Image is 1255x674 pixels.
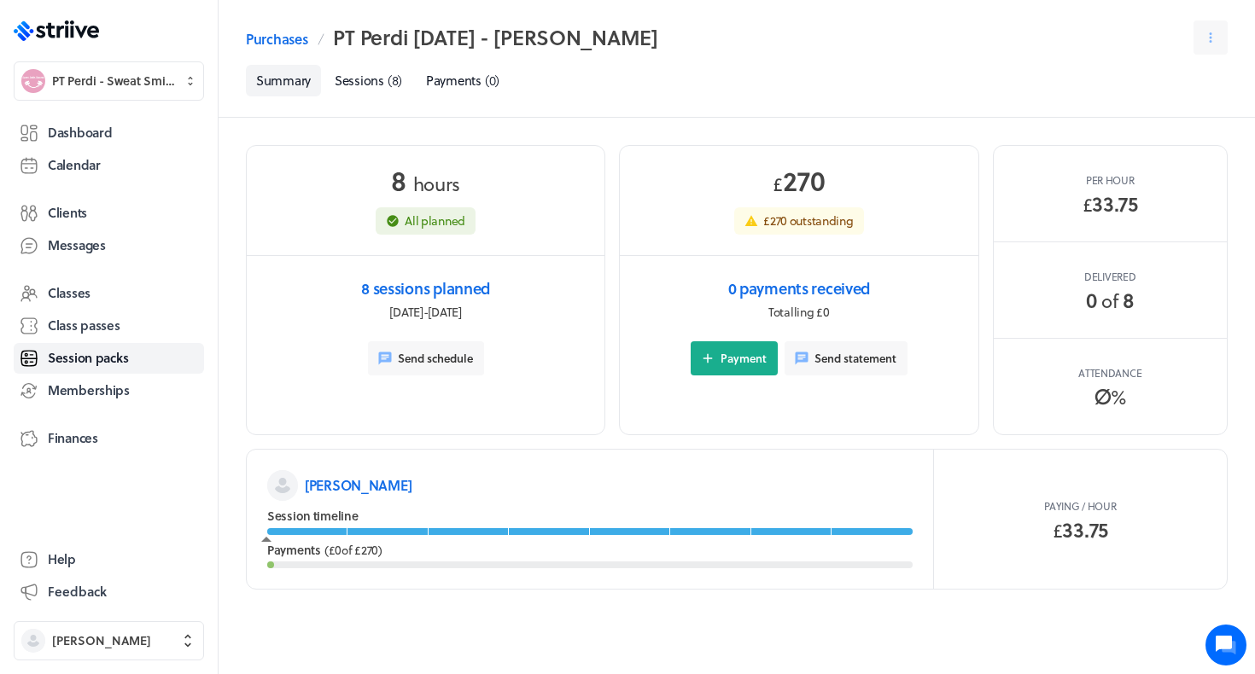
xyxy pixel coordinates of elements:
p: 0 8 [1086,290,1135,311]
span: Help [48,550,76,568]
img: PT Perdi - Sweat Smile Succeed [21,69,45,93]
h1: Hi [PERSON_NAME] [26,83,316,110]
p: ∅ [1094,386,1127,407]
h2: PT Perdi [DATE] - [PERSON_NAME] [333,20,657,55]
span: Calendar [48,156,101,174]
div: Payments [267,542,913,559]
span: hours [413,170,461,197]
a: Calendar [14,150,204,181]
button: Feedback [14,577,204,607]
span: Feedback [48,583,107,601]
nav: Breadcrumb [246,20,658,55]
p: Paying / hour [1044,499,1116,513]
span: Clients [48,204,87,222]
p: 33.75 [1083,194,1138,214]
p: Find an answer quickly [23,265,318,286]
a: Finances [14,423,204,454]
a: 0 payments received [728,276,871,300]
span: Payments [426,71,482,90]
span: Sessions [335,71,384,90]
button: [PERSON_NAME] [14,621,204,660]
span: Send statement [814,351,896,366]
button: Send schedule [368,341,484,375]
div: All planned [405,212,465,230]
span: [PERSON_NAME] [52,632,151,649]
div: Session timeline [267,508,913,525]
button: Payment [691,341,778,375]
span: of [1101,287,1118,314]
span: Classes [48,284,90,302]
p: 270 [773,166,825,194]
input: Search articles [50,293,305,328]
a: Sessions(8) [324,65,412,96]
button: PT Perdi - Sweat Smile SucceedPT Perdi - Sweat Smile Succeed [14,61,204,101]
p: Totalling £0 [768,304,830,321]
p: [DATE] - [DATE] [389,304,461,321]
p: 33.75 [1053,520,1108,540]
span: Class passes [48,317,120,334]
span: Messages [48,236,106,254]
a: Messages [14,230,204,261]
a: Summary [246,65,321,96]
span: £ [1053,516,1063,543]
span: ( 0 ) [485,71,499,90]
a: Class passes [14,311,204,341]
span: ( £0 of £270 ) [324,542,382,559]
button: Send statement [785,341,908,375]
a: Memberships [14,375,204,406]
span: Session packs [48,349,128,367]
nav: Tabs [246,65,1228,96]
div: £270 outstanding [763,212,854,230]
a: Dashboard [14,118,204,148]
iframe: gist-messenger-bubble-iframe [1205,625,1246,665]
button: New conversation [26,199,315,233]
span: Dashboard [48,124,112,142]
span: % [1111,383,1127,410]
a: 8 sessions planned [361,276,490,300]
a: Payments(0) [416,65,510,96]
p: Delivered [1084,270,1135,283]
span: ( 8 ) [388,71,402,90]
a: Clients [14,198,204,229]
p: [PERSON_NAME] [305,475,412,496]
a: Classes [14,278,204,309]
span: Send schedule [398,351,473,366]
span: £ [1083,190,1093,218]
span: Payment [721,351,767,366]
p: Attendance [1078,366,1141,380]
span: PT Perdi - Sweat Smile Succeed [52,73,174,90]
p: Per hour [1086,173,1135,187]
span: New conversation [110,209,205,223]
h2: We're here to help. Ask us anything! [26,113,316,168]
a: Help [14,544,204,575]
span: Memberships [48,381,130,399]
span: Finances [48,429,98,447]
span: £ [773,170,783,197]
a: Session packs [14,343,204,374]
a: Purchases [246,29,307,49]
p: 8 [391,166,460,194]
